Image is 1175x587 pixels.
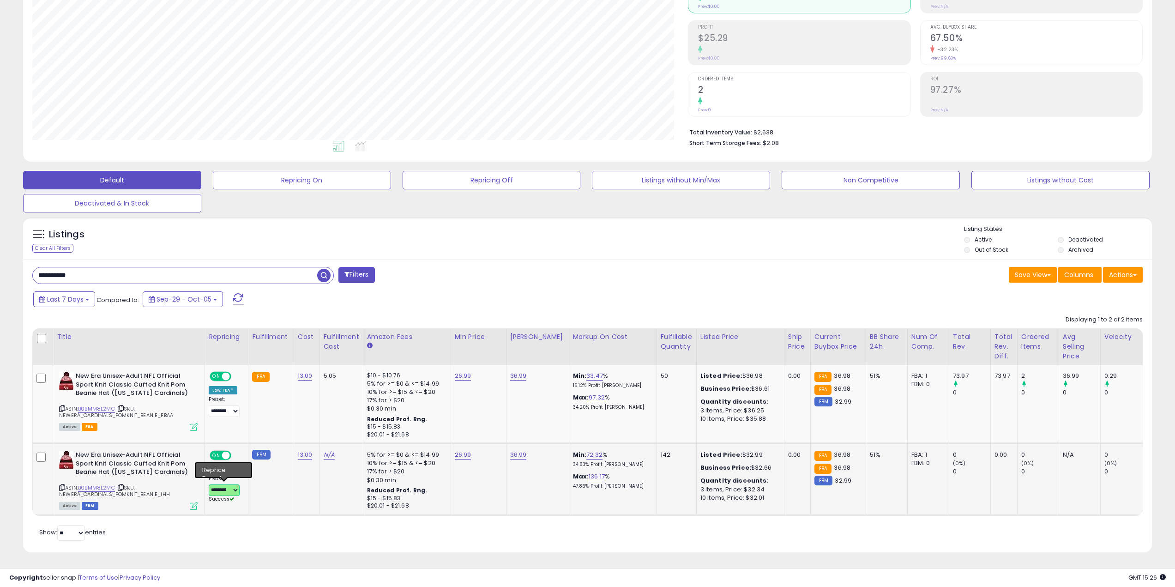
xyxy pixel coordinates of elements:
div: $0.30 min [367,405,444,413]
small: FBA [814,464,832,474]
p: 47.86% Profit [PERSON_NAME] [573,483,650,490]
b: Short Term Storage Fees: [689,139,761,147]
span: 36.98 [834,463,850,472]
small: Prev: N/A [930,4,948,9]
button: Repricing Off [403,171,581,189]
div: % [573,472,650,490]
span: OFF [230,373,245,381]
div: 0 [1104,467,1142,476]
div: 0 [1104,451,1142,459]
div: Min Price [455,332,502,342]
h2: 67.50% [930,33,1142,45]
a: 13.00 [298,450,313,460]
p: 34.83% Profit [PERSON_NAME] [573,461,650,468]
div: FBA: 1 [911,451,942,459]
span: 36.98 [834,450,850,459]
div: 5.05 [324,372,356,380]
div: ASIN: [59,451,198,509]
span: All listings currently available for purchase on Amazon [59,502,80,510]
a: B0BMM8L2MC [78,405,115,413]
div: Current Buybox Price [814,332,862,351]
span: ROI [930,77,1142,82]
div: N/A [1063,451,1093,459]
div: 36.99 [1063,372,1100,380]
div: 10 Items, Price: $32.01 [700,494,777,502]
div: Velocity [1104,332,1138,342]
a: 97.32 [589,393,605,402]
div: 0 [1021,388,1059,397]
span: 32.99 [835,397,851,406]
a: 136.17 [589,472,605,481]
div: FBM: 0 [911,459,942,467]
b: Reduced Prof. Rng. [367,486,428,494]
button: Sep-29 - Oct-05 [143,291,223,307]
div: Num of Comp. [911,332,945,351]
div: Ordered Items [1021,332,1055,351]
div: Fulfillable Quantity [661,332,693,351]
b: Total Inventory Value: [689,128,752,136]
div: 0.29 [1104,372,1142,380]
div: 0 [1021,451,1059,459]
div: $32.66 [700,464,777,472]
div: 0 [1021,467,1059,476]
span: ON [211,452,222,460]
div: 5% for >= $0 & <= $14.99 [367,451,444,459]
div: 0 [953,467,990,476]
b: Quantity discounts [700,397,767,406]
b: Min: [573,371,587,380]
b: Listed Price: [700,450,742,459]
div: 0 [1063,388,1100,397]
small: Prev: N/A [930,107,948,113]
b: New Era Unisex-Adult NFL Official Sport Knit Classic Cuffed Knit Pom Beanie Hat ([US_STATE] Cardi... [76,451,188,479]
span: | SKU: NEWERA_CARDINALS_POMKNIT_BEANIE_FBAA [59,405,173,419]
button: Save View [1009,267,1057,283]
span: FBM [82,502,98,510]
span: Show: entries [39,528,106,537]
b: Business Price: [700,384,751,393]
div: $15 - $15.83 [367,423,444,431]
span: | SKU: NEWERA_CARDINALS_POMKNIT_BEANIE_IHH [59,484,170,498]
div: Fulfillment Cost [324,332,359,351]
div: Fulfillment [252,332,289,342]
div: % [573,451,650,468]
div: Preset: [209,396,241,417]
button: Last 7 Days [33,291,95,307]
small: Prev: 0 [698,107,711,113]
div: Markup on Cost [573,332,653,342]
div: FBM: 0 [911,380,942,388]
button: Deactivated & In Stock [23,194,201,212]
div: Displaying 1 to 2 of 2 items [1066,315,1143,324]
button: Actions [1103,267,1143,283]
small: (0%) [1104,460,1117,467]
div: Ship Price [788,332,807,351]
div: $36.61 [700,385,777,393]
div: 0 [953,388,990,397]
div: Total Rev. Diff. [994,332,1013,361]
label: Active [975,236,992,243]
a: N/A [324,450,335,460]
small: -32.23% [934,46,958,53]
button: Repricing On [213,171,391,189]
span: Compared to: [96,296,139,304]
b: Quantity discounts [700,476,767,485]
div: Preset: [209,475,241,502]
small: FBM [814,397,832,406]
button: Listings without Min/Max [592,171,770,189]
span: 2025-10-13 15:26 GMT [1128,573,1166,582]
div: 73.97 [994,372,1010,380]
a: 36.99 [510,450,527,460]
label: Archived [1068,246,1093,254]
strong: Copyright [9,573,43,582]
div: 0.00 [788,451,803,459]
h2: 2 [698,85,910,97]
small: FBA [814,451,832,461]
span: ON [211,373,222,381]
a: 26.99 [455,371,471,381]
label: Deactivated [1068,236,1103,243]
div: Title [57,332,201,342]
h5: Listings [49,228,84,241]
div: $0.30 min [367,476,444,484]
div: seller snap | | [9,574,160,582]
h2: $25.29 [698,33,910,45]
div: 10% for >= $15 & <= $20 [367,459,444,467]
